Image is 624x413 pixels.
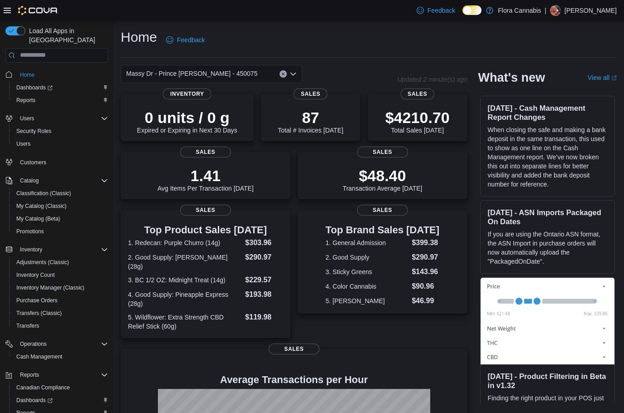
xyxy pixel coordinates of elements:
button: Customers [2,156,112,169]
a: My Catalog (Classic) [13,201,70,211]
span: Massy Dr - Prince [PERSON_NAME] - 450075 [126,68,257,79]
span: Operations [20,340,47,348]
span: Adjustments (Classic) [16,259,69,266]
dd: $399.38 [412,237,439,248]
button: My Catalog (Classic) [9,200,112,212]
button: Operations [2,338,112,350]
a: Transfers [13,320,43,331]
span: Sales [357,147,408,157]
button: Canadian Compliance [9,381,112,394]
button: Open list of options [290,70,297,78]
dd: $229.57 [245,275,283,285]
dt: 2. Good Supply: [PERSON_NAME] (28g) [128,253,241,271]
span: My Catalog (Beta) [16,215,60,222]
span: Promotions [13,226,108,237]
span: Sales [357,205,408,216]
span: Home [20,71,34,79]
p: $4210.70 [385,108,450,127]
span: Cash Management [16,353,62,360]
a: Home [16,69,38,80]
button: Adjustments (Classic) [9,256,112,269]
span: Classification (Classic) [16,190,71,197]
button: Home [2,68,112,81]
span: Dashboards [13,395,108,406]
svg: External link [611,75,617,81]
a: Dashboards [13,395,56,406]
a: View allExternal link [588,74,617,81]
span: Feedback [177,35,205,44]
img: Cova [18,6,59,15]
p: 0 units / 0 g [137,108,237,127]
dd: $46.99 [412,295,439,306]
span: Sales [294,88,328,99]
h2: What's new [478,70,545,85]
button: Catalog [2,174,112,187]
div: Expired or Expiring in Next 30 Days [137,108,237,134]
span: Adjustments (Classic) [13,257,108,268]
button: Catalog [16,175,42,186]
span: Sales [269,344,319,354]
span: Catalog [20,177,39,184]
span: Users [20,115,34,122]
a: Canadian Compliance [13,382,74,393]
span: Inventory Manager (Classic) [16,284,84,291]
button: My Catalog (Beta) [9,212,112,225]
span: My Catalog (Classic) [13,201,108,211]
button: Inventory Manager (Classic) [9,281,112,294]
span: Purchase Orders [16,297,58,304]
span: My Catalog (Classic) [16,202,67,210]
div: Total Sales [DATE] [385,108,450,134]
a: Classification (Classic) [13,188,75,199]
span: Transfers (Classic) [16,310,62,317]
button: Inventory [16,244,46,255]
a: Purchase Orders [13,295,61,306]
span: Canadian Compliance [16,384,70,391]
a: Feedback [413,1,459,20]
button: Purchase Orders [9,294,112,307]
span: Home [16,69,108,80]
button: Users [9,138,112,150]
a: Adjustments (Classic) [13,257,73,268]
span: Inventory [20,246,42,253]
span: Catalog [16,175,108,186]
span: Purchase Orders [13,295,108,306]
span: Reports [20,371,39,379]
dd: $193.98 [245,289,283,300]
span: Customers [20,159,46,166]
dt: 2. Good Supply [325,253,408,262]
div: Claire Godbout [550,5,561,16]
span: Load All Apps in [GEOGRAPHIC_DATA] [25,26,108,44]
p: | [545,5,546,16]
span: Inventory [163,88,211,99]
h3: Top Product Sales [DATE] [128,225,283,236]
p: Updated 2 minute(s) ago [397,76,467,83]
a: Dashboards [9,394,112,407]
span: Cash Management [13,351,108,362]
dt: 5. [PERSON_NAME] [325,296,408,305]
a: Reports [13,95,39,106]
span: Dashboards [16,397,53,404]
span: Reports [13,95,108,106]
span: Sales [400,88,434,99]
p: 87 [278,108,343,127]
a: Dashboards [13,82,56,93]
span: Dashboards [16,84,53,91]
span: Sales [180,147,231,157]
h4: Average Transactions per Hour [128,374,460,385]
button: Inventory Count [9,269,112,281]
span: Transfers (Classic) [13,308,108,319]
span: My Catalog (Beta) [13,213,108,224]
a: My Catalog (Beta) [13,213,64,224]
span: Sales [180,205,231,216]
dd: $119.98 [245,312,283,323]
p: Flora Cannabis [498,5,541,16]
button: Cash Management [9,350,112,363]
span: Reports [16,97,35,104]
button: Operations [16,339,50,349]
a: Inventory Manager (Classic) [13,282,88,293]
a: Dashboards [9,81,112,94]
dt: 1. General Admission [325,238,408,247]
p: If you are using the Ontario ASN format, the ASN Import in purchase orders will now automatically... [488,230,607,266]
p: When closing the safe and making a bank deposit in the same transaction, this used to show as one... [488,125,607,189]
span: Inventory Manager (Classic) [13,282,108,293]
